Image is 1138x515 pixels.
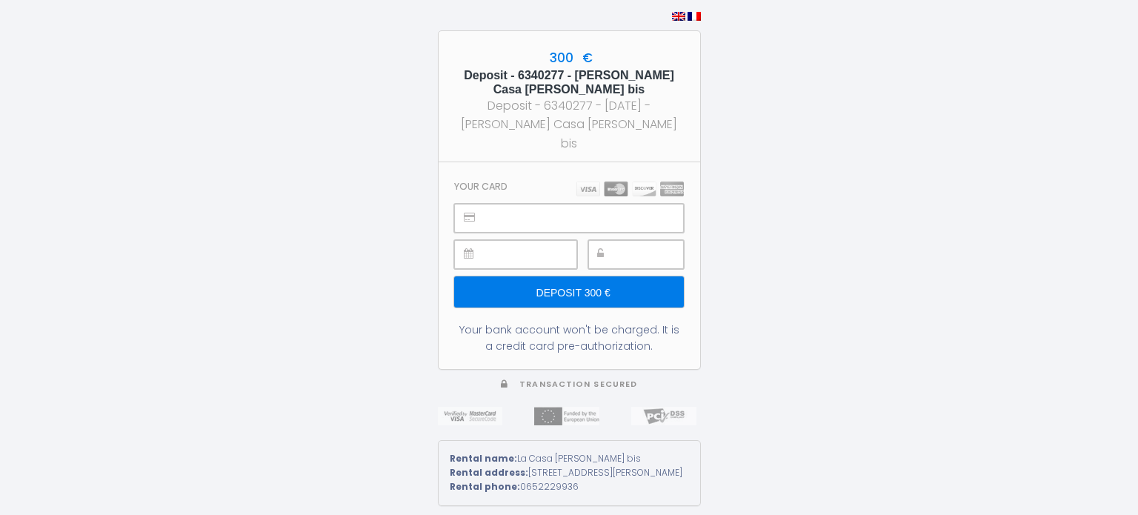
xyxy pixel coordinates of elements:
[488,205,682,232] iframe: Moldura de introdução de número de cartão seguro
[450,466,528,479] strong: Rental address:
[450,480,689,494] div: 0652229936
[452,68,687,96] h5: Deposit - 6340277 - [PERSON_NAME] Casa [PERSON_NAME] bis
[546,49,593,67] span: 300 €
[576,182,684,196] img: carts.png
[454,276,683,308] input: Deposit 300 €
[672,12,685,21] img: en.png
[519,379,637,390] span: Transaction secured
[454,322,683,354] div: Your bank account won't be charged. It is a credit card pre-authorization.
[450,466,689,480] div: [STREET_ADDRESS][PERSON_NAME]
[450,452,517,465] strong: Rental name:
[454,181,508,192] h3: Your card
[450,452,689,466] div: La Casa [PERSON_NAME] bis
[452,96,687,152] div: Deposit - 6340277 - [DATE] - [PERSON_NAME] Casa [PERSON_NAME] bis
[450,480,520,493] strong: Rental phone:
[488,241,576,268] iframe: Moldura de introdução de data de validade segura
[622,241,683,268] iframe: Moldura de introdução de CVC segura
[688,12,701,21] img: fr.png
